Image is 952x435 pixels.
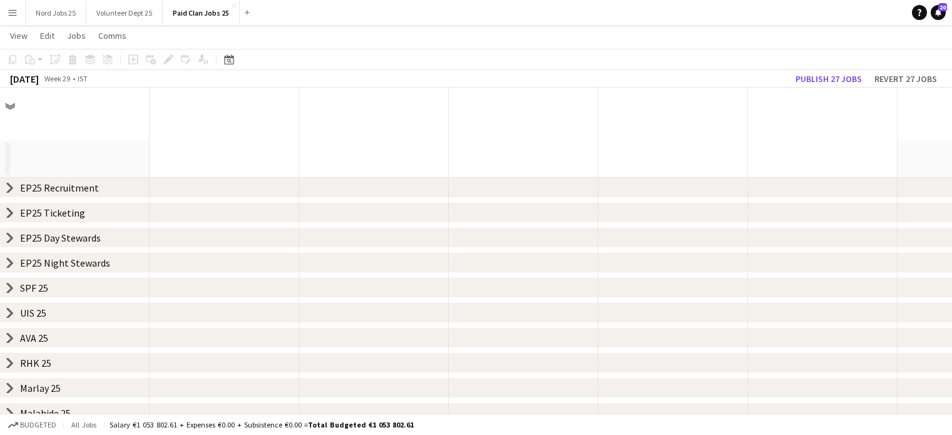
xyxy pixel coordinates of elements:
span: Budgeted [20,421,56,429]
div: RHK 25 [20,357,51,369]
div: EP25 Recruitment [20,182,99,194]
div: IST [78,74,88,83]
div: UIS 25 [20,307,46,319]
a: Edit [35,28,59,44]
span: View [10,30,28,41]
span: 20 [938,3,947,11]
div: SPF 25 [20,282,48,294]
div: EP25 Day Stewards [20,232,101,244]
span: All jobs [69,420,99,429]
a: Jobs [62,28,91,44]
button: Nord Jobs 25 [26,1,86,25]
div: EP25 Night Stewards [20,257,110,269]
span: Total Budgeted €1 053 802.61 [308,420,414,429]
div: Marlay 25 [20,382,61,394]
button: Paid Clan Jobs 25 [163,1,240,25]
span: Edit [40,30,54,41]
span: Comms [98,30,126,41]
div: AVA 25 [20,332,48,344]
div: Salary €1 053 802.61 + Expenses €0.00 + Subsistence €0.00 = [110,420,414,429]
a: 20 [931,5,946,20]
a: View [5,28,33,44]
div: EP25 Ticketing [20,207,85,219]
button: Revert 27 jobs [869,71,942,87]
button: Volunteer Dept 25 [86,1,163,25]
div: [DATE] [10,73,39,85]
button: Budgeted [6,418,58,432]
span: Jobs [67,30,86,41]
a: Comms [93,28,131,44]
div: Malahide 25 [20,407,71,419]
button: Publish 27 jobs [791,71,867,87]
span: Week 29 [41,74,73,83]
